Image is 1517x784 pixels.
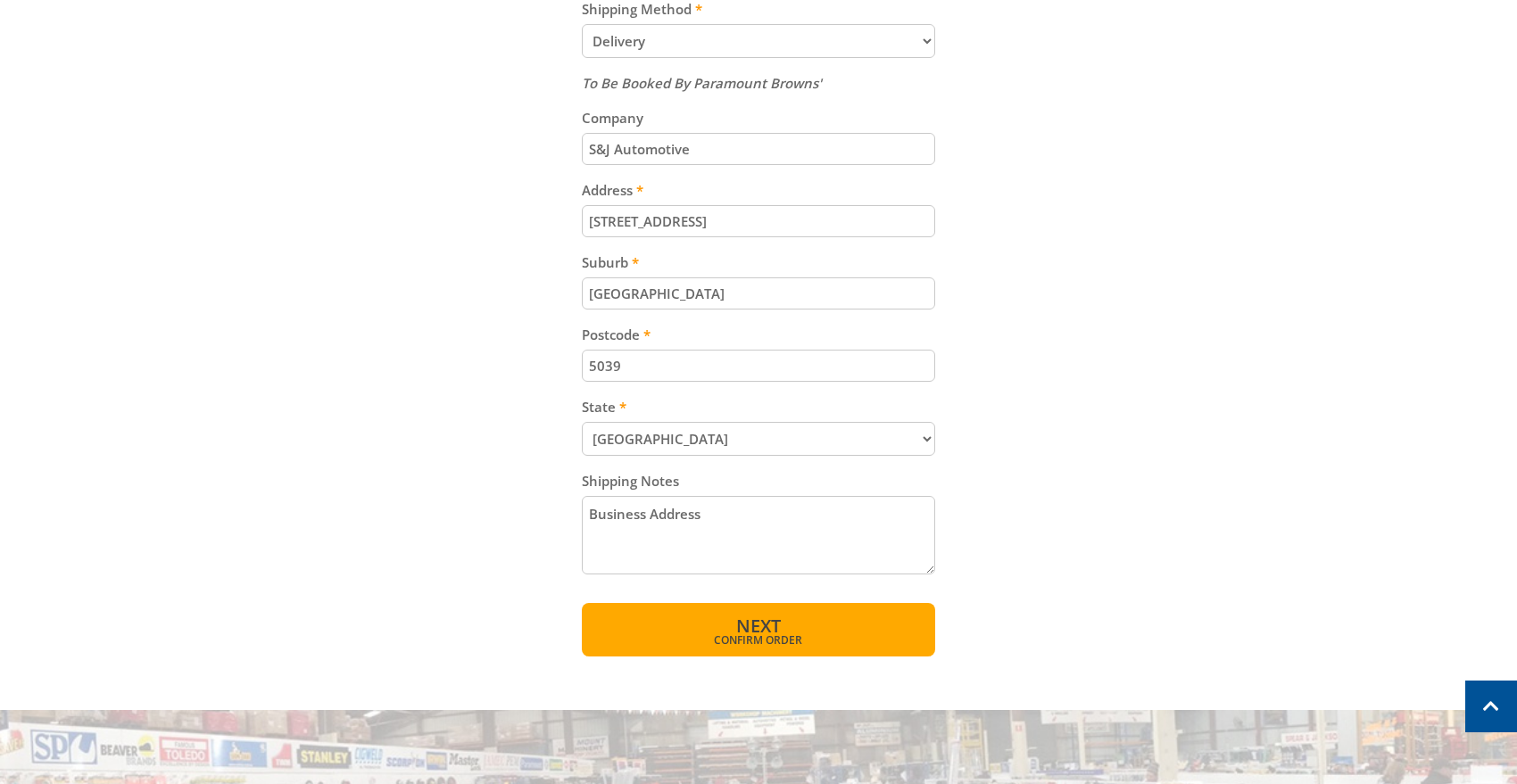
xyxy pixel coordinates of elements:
[582,179,936,201] label: Address
[582,470,936,491] label: Shipping Notes
[582,350,936,382] input: Please enter your postcode.
[582,205,936,237] input: Please enter your address.
[582,603,936,656] button: Next Confirm order
[582,252,936,273] label: Suburb
[582,24,936,58] select: Please select a shipping method.
[582,422,936,456] select: Please select your state.
[582,396,936,417] label: State
[736,614,781,638] span: Next
[620,635,898,646] span: Confirm order
[582,324,936,345] label: Postcode
[582,107,936,128] label: Company
[582,74,822,92] em: To Be Booked By Paramount Browns'
[582,277,936,309] input: Please enter your suburb.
